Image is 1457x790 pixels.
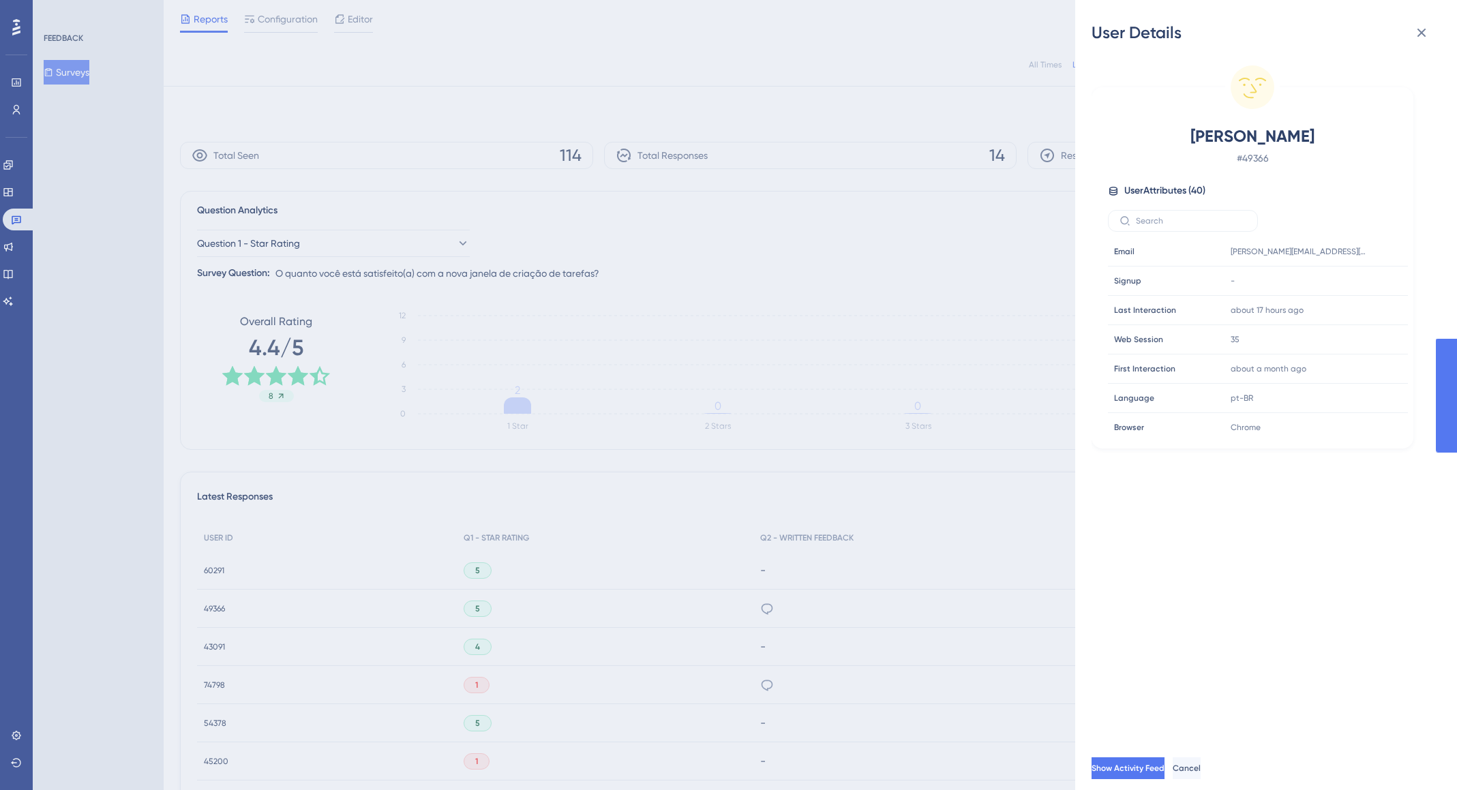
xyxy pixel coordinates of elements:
[1400,736,1441,777] iframe: UserGuiding AI Assistant Launcher
[1114,334,1163,345] span: Web Session
[1231,275,1235,286] span: -
[1231,246,1367,257] span: [PERSON_NAME][EMAIL_ADDRESS][DOMAIN_NAME]
[1173,763,1201,774] span: Cancel
[1231,305,1304,315] time: about 17 hours ago
[1231,364,1306,374] time: about a month ago
[1136,216,1246,226] input: Search
[1114,363,1175,374] span: First Interaction
[1132,150,1372,166] span: # 49366
[1114,246,1135,257] span: Email
[1132,125,1372,147] span: [PERSON_NAME]
[1231,393,1253,404] span: pt-BR
[1114,275,1141,286] span: Signup
[1231,422,1261,433] span: Chrome
[1114,422,1144,433] span: Browser
[1114,305,1176,316] span: Last Interaction
[1173,757,1201,779] button: Cancel
[1092,757,1165,779] button: Show Activity Feed
[1124,183,1205,199] span: User Attributes ( 40 )
[1114,393,1154,404] span: Language
[1231,334,1240,345] span: 35
[1092,22,1441,44] div: User Details
[1092,763,1165,774] span: Show Activity Feed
